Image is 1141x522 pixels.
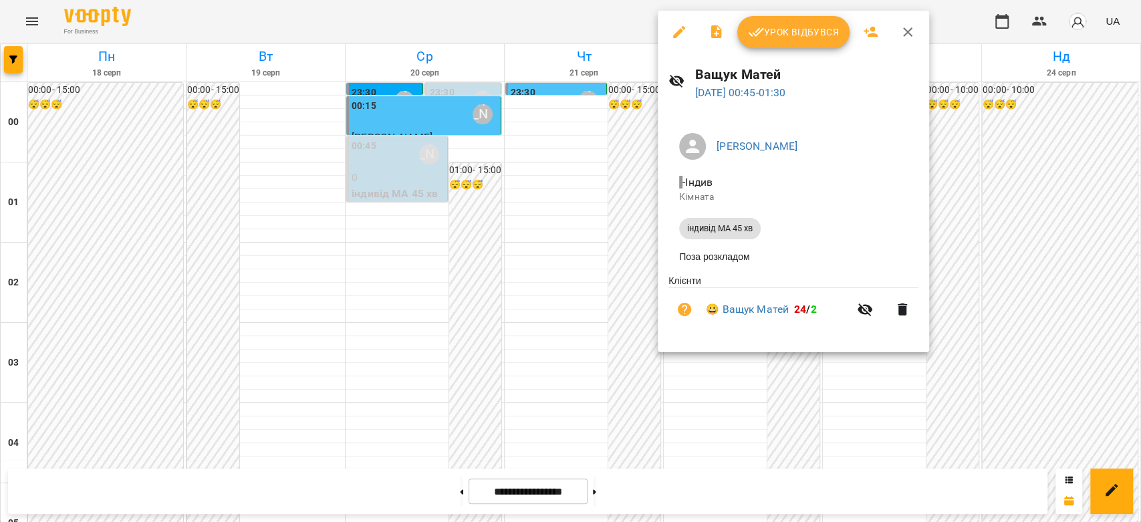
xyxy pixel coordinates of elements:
li: Поза розкладом [668,245,918,269]
span: Урок відбувся [748,24,839,40]
b: / [794,303,817,315]
h6: Ващук Матей [695,64,918,85]
a: [DATE] 00:45-01:30 [695,86,786,99]
ul: Клієнти [668,274,918,336]
span: 24 [794,303,806,315]
a: [PERSON_NAME] [717,140,797,152]
a: 😀 Ващук Матей [706,301,789,317]
button: Урок відбувся [737,16,850,48]
span: індивід МА 45 хв [679,223,761,235]
button: Візит ще не сплачено. Додати оплату? [668,293,701,325]
span: - Індив [679,176,715,188]
p: Кімната [679,190,908,204]
span: 2 [810,303,816,315]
